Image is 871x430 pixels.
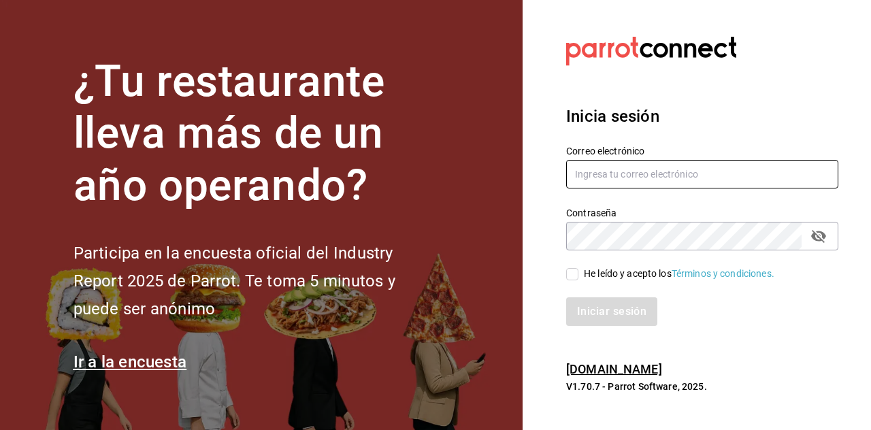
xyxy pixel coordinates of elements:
label: Correo electrónico [566,146,838,155]
a: [DOMAIN_NAME] [566,362,662,376]
h3: Inicia sesión [566,104,838,129]
h1: ¿Tu restaurante lleva más de un año operando? [73,56,441,212]
h2: Participa en la encuesta oficial del Industry Report 2025 de Parrot. Te toma 5 minutos y puede se... [73,239,441,322]
input: Ingresa tu correo electrónico [566,160,838,188]
a: Términos y condiciones. [672,268,774,279]
p: V1.70.7 - Parrot Software, 2025. [566,380,838,393]
button: passwordField [807,225,830,248]
div: He leído y acepto los [584,267,774,281]
a: Ir a la encuesta [73,352,187,371]
label: Contraseña [566,208,838,217]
